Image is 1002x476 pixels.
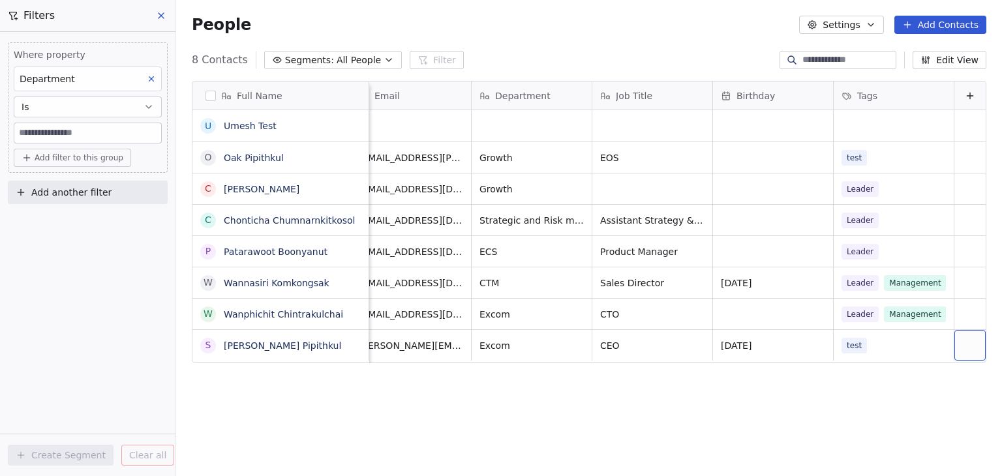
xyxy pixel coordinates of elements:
span: CEO [600,339,705,352]
span: Growth [479,183,584,196]
span: [EMAIL_ADDRESS][DOMAIN_NAME] [359,245,463,258]
div: W [204,307,213,321]
span: Department [495,89,551,102]
span: Product Manager [600,245,705,258]
div: Department [472,82,592,110]
span: ECS [479,245,584,258]
div: C [205,213,211,227]
span: EOS [600,151,705,164]
span: Leader [842,244,879,260]
button: Filter [410,51,464,69]
div: W [204,276,213,290]
span: Growth [479,151,584,164]
a: Umesh Test [224,121,277,131]
span: Excom [479,339,584,352]
div: Email [351,82,471,110]
span: All People [337,53,381,67]
a: Patarawoot Boonyanut [224,246,327,257]
span: Leader [842,181,879,197]
span: Leader [842,275,879,291]
div: Tags [834,82,954,110]
span: [EMAIL_ADDRESS][DOMAIN_NAME] [359,276,463,290]
span: Strategic and Risk management [479,214,584,227]
span: [DATE] [721,339,825,352]
span: Sales Director [600,276,705,290]
span: test [842,150,867,166]
div: U [205,119,211,133]
span: Segments: [285,53,334,67]
div: Birthday [713,82,833,110]
span: Management [884,275,946,291]
span: CTO [600,308,705,321]
span: [DATE] [721,276,825,290]
a: Oak Pipithkul [224,153,284,163]
div: Job Title [592,82,712,110]
button: Edit View [913,51,986,69]
span: [PERSON_NAME][EMAIL_ADDRESS][DOMAIN_NAME] [359,339,463,352]
a: Wannasiri Komkongsak [224,278,329,288]
span: Email [374,89,400,102]
span: Job Title [616,89,652,102]
div: Full Name [192,82,369,110]
a: Chonticha Chumnarnkitkosol [224,215,355,226]
span: Management [884,306,946,322]
span: Assistant Strategy & Risk Manager [600,214,705,227]
div: C [205,182,211,196]
div: grid [192,110,369,469]
span: Birthday [736,89,775,102]
span: Full Name [237,89,282,102]
a: [PERSON_NAME] [224,184,299,194]
div: S [205,338,211,352]
button: Add Contacts [894,16,986,34]
span: Tags [857,89,877,102]
span: [EMAIL_ADDRESS][DOMAIN_NAME] [359,308,463,321]
span: [EMAIL_ADDRESS][DOMAIN_NAME] [359,214,463,227]
div: P [205,245,211,258]
span: Leader [842,306,879,322]
span: CTM [479,276,584,290]
div: O [204,151,211,164]
span: [EMAIL_ADDRESS][DOMAIN_NAME] [359,183,463,196]
a: Wanphichit Chintrakulchai [224,309,343,320]
button: Settings [799,16,883,34]
span: Excom [479,308,584,321]
span: [EMAIL_ADDRESS][PERSON_NAME][DOMAIN_NAME] [359,151,463,164]
span: People [192,15,251,35]
span: 8 Contacts [192,52,248,68]
span: Leader [842,213,879,228]
a: [PERSON_NAME] Pipithkul [224,340,341,351]
span: test [842,338,867,353]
